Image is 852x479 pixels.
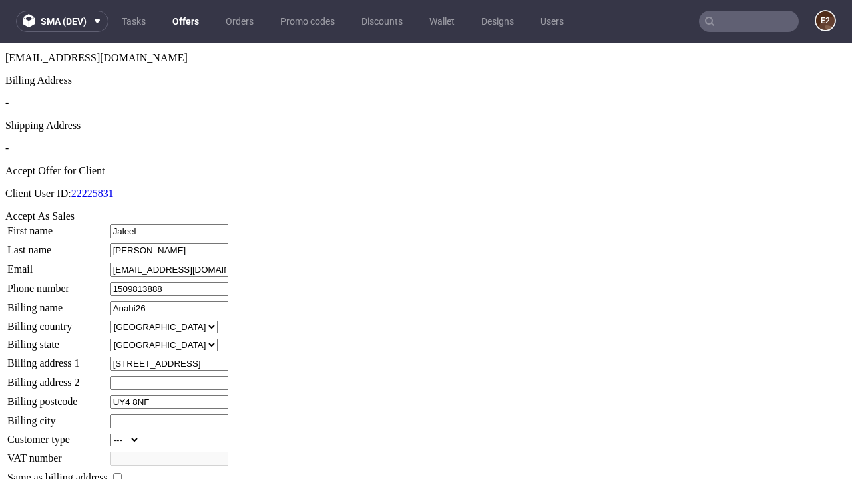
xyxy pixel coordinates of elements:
td: Customer type [7,391,108,404]
a: Designs [473,11,522,32]
td: Phone number [7,239,108,254]
td: Billing address 2 [7,333,108,348]
button: sma (dev) [16,11,108,32]
div: Accept Offer for Client [5,122,847,134]
td: Same as billing address [7,428,108,442]
a: 22225831 [71,145,114,156]
a: Wallet [421,11,463,32]
td: Billing name [7,258,108,273]
td: Email [7,220,108,235]
a: Offers [164,11,207,32]
td: Billing state [7,295,108,309]
td: Billing country [7,277,108,291]
span: [EMAIL_ADDRESS][DOMAIN_NAME] [5,9,188,21]
td: Billing city [7,371,108,387]
td: First name [7,181,108,196]
span: - [5,55,9,66]
a: Tasks [114,11,154,32]
figcaption: e2 [816,11,835,30]
div: Accept As Sales [5,168,847,180]
span: - [5,100,9,111]
a: Discounts [353,11,411,32]
a: Orders [218,11,262,32]
p: Client User ID: [5,145,847,157]
div: Shipping Address [5,77,847,89]
td: Last name [7,200,108,216]
a: Users [532,11,572,32]
a: Promo codes [272,11,343,32]
div: Billing Address [5,32,847,44]
span: sma (dev) [41,17,87,26]
td: Billing postcode [7,352,108,367]
td: Billing address 1 [7,313,108,329]
td: VAT number [7,408,108,424]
